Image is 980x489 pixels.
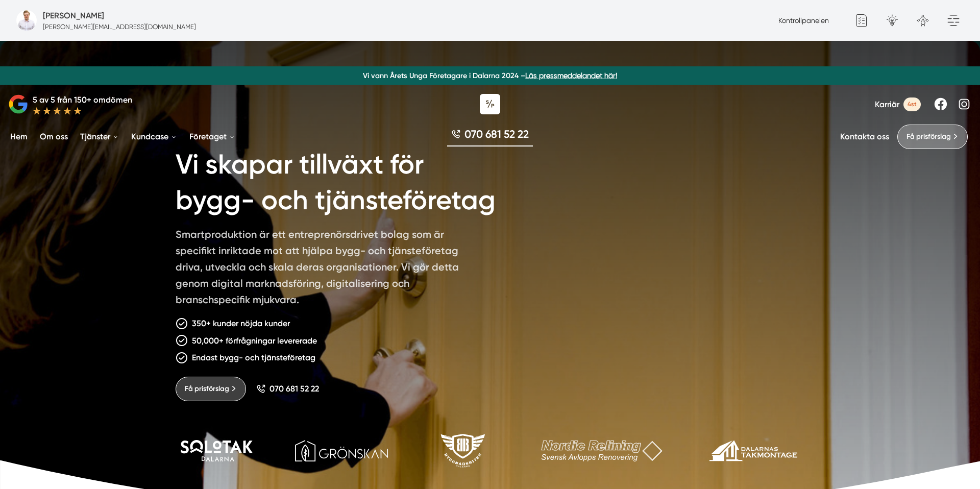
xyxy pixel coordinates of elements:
[78,124,121,150] a: Tjänster
[778,16,829,25] a: Kontrollpanelen
[464,127,529,141] span: 070 681 52 22
[840,132,889,141] a: Kontakta oss
[256,384,319,394] a: 070 681 52 22
[192,317,290,330] p: 350+ kunder nöjda kunder
[903,97,921,111] span: 4st
[33,93,132,106] p: 5 av 5 från 150+ omdömen
[192,334,317,347] p: 50,000+ förfrågningar levererade
[8,124,30,150] a: Hem
[187,124,237,150] a: Företaget
[875,100,899,109] span: Karriär
[4,70,976,81] p: Vi vann Årets Unga Företagare i Dalarna 2024 –
[192,351,315,364] p: Endast bygg- och tjänsteföretag
[525,71,617,80] a: Läs pressmeddelandet här!
[176,135,532,226] h1: Vi skapar tillväxt för bygg- och tjänsteföretag
[38,124,70,150] a: Om oss
[16,10,37,31] img: foretagsbild-pa-smartproduktion-en-webbyraer-i-dalarnas-lan.jpg
[43,22,196,32] p: [PERSON_NAME][EMAIL_ADDRESS][DOMAIN_NAME]
[185,383,229,395] span: Få prisförslag
[906,131,951,142] span: Få prisförslag
[43,9,104,22] h5: Administratör
[269,384,319,394] span: 070 681 52 22
[176,226,470,312] p: Smartproduktion är ett entreprenörsdrivet bolag som är specifikt inriktade mot att hjälpa bygg- o...
[176,377,246,401] a: Få prisförslag
[897,125,968,149] a: Få prisförslag
[447,127,533,146] a: 070 681 52 22
[875,97,921,111] a: Karriär 4st
[129,124,179,150] a: Kundcase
